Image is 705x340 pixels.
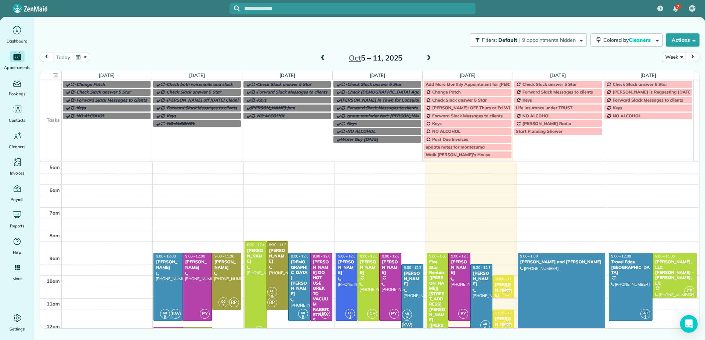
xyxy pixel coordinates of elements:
span: CG [348,311,352,315]
span: 9:00 - 11:00 [655,254,675,259]
span: [PERSON_NAME] off [DATE] Cleaning Restaurant [167,97,268,103]
span: 10am [47,278,60,284]
span: Keys [613,105,622,110]
a: Help [3,235,31,256]
span: Keys [167,113,176,118]
span: Oct [349,53,361,62]
span: NO ALCOHOL [167,121,195,126]
span: KW [502,320,512,330]
span: 12pm [47,323,60,329]
span: 9:00 - 1:00 [520,254,538,259]
span: 9:30 - 12:30 [404,265,424,270]
span: Change Patch [432,89,461,95]
div: [PERSON_NAME], LLC [PERSON_NAME] - [PERSON_NAME], Llc [655,259,694,286]
button: next [686,52,699,62]
div: [PERSON_NAME] [359,259,377,275]
span: Cleaners [9,143,25,150]
span: 9:00 - 12:00 [185,254,205,259]
span: Help [13,249,22,256]
span: 9:00 - 11:30 [214,254,234,259]
div: [PERSON_NAME] [214,259,239,270]
span: CG [221,299,225,303]
small: 1 [268,291,277,298]
span: Forward Slack Messages to clients [257,89,328,95]
span: 11am [47,301,60,307]
span: Filters: [482,37,497,43]
span: Check [DEMOGRAPHIC_DATA] Against Spreadsheet [347,89,453,95]
span: Forward Slack Messages to clients [76,97,147,103]
span: RP [267,297,277,307]
a: [DATE] [640,72,656,78]
span: Water Guy [DATE] [340,136,378,142]
span: NO ALCOHOL [257,113,285,118]
span: PY [320,309,330,319]
span: RP [690,6,695,11]
h2: 5 – 11, 2025 [330,54,422,62]
div: [PERSON_NAME] [495,282,512,298]
span: Start Planning Shower [516,128,563,134]
span: Keys [76,105,86,110]
span: 9am [50,255,60,261]
span: Keys [257,97,267,103]
button: Week [662,52,686,62]
span: 12:15 - 2:45 [185,328,205,333]
span: 9:00 - 12:00 [291,254,311,259]
a: [DATE] [279,72,295,78]
span: AR [483,322,487,326]
small: 6 [402,314,412,321]
span: [PERSON_NAME] Radio [523,121,571,126]
small: 6 [481,325,490,332]
a: Reports [3,209,31,230]
div: [PERSON_NAME] [269,248,286,264]
span: update notes for montezuma [426,144,485,150]
span: NO ALCOHOL [432,128,460,134]
span: Check Slack answer 5 Star [76,89,131,95]
span: Colored by [603,37,653,43]
span: 9:00 - 12:00 [382,254,402,259]
span: Forward Slack Messages to clients [347,105,417,110]
span: 10:00 - 11:00 [495,277,517,281]
span: Bookings [9,90,26,98]
span: 9:00 - 12:00 [451,254,471,259]
small: 6 [299,313,308,320]
a: [DATE] [189,72,205,78]
a: Invoices [3,156,31,177]
span: RP [229,297,239,307]
span: NO ALCOHOL [76,113,105,118]
a: Dashboard [3,24,31,45]
a: [DATE] [370,72,386,78]
span: [PERSON_NAME] In Town for Consulatation [340,97,430,103]
div: [PERSON_NAME] [185,259,210,270]
button: Actions [666,33,699,47]
span: PY [389,309,399,319]
span: Payroll [11,196,24,203]
div: [PERSON_NAME] [156,259,181,270]
span: More [12,275,22,282]
a: [DATE] [460,72,476,78]
span: Invoices [10,169,25,177]
a: Payroll [3,183,31,203]
span: 7 [677,4,679,10]
span: Appointments [4,64,30,71]
span: CF [684,286,694,296]
div: Open Intercom Messenger [680,315,698,333]
span: 9:00 - 12:00 [156,254,176,259]
span: 8:30 - 12:45 [247,242,267,247]
span: 8am [50,233,60,238]
span: AR [405,311,409,315]
span: PY [200,309,210,319]
small: 1 [346,313,355,320]
span: AR [643,311,648,315]
div: 7 unread notifications [668,1,683,17]
button: today [53,52,73,62]
span: 9:00 - 12:00 [338,254,358,259]
span: Settings [10,325,25,333]
span: NO ALCOHOL [523,113,551,118]
span: 8:30 - 11:30 [269,242,289,247]
button: Colored byCleaners [590,33,663,47]
button: prev [40,52,54,62]
span: Forward Slack Messages to clients [613,97,683,103]
span: 9:30 - 12:30 [473,265,493,270]
span: CF [254,326,264,336]
small: 1 [219,302,228,309]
